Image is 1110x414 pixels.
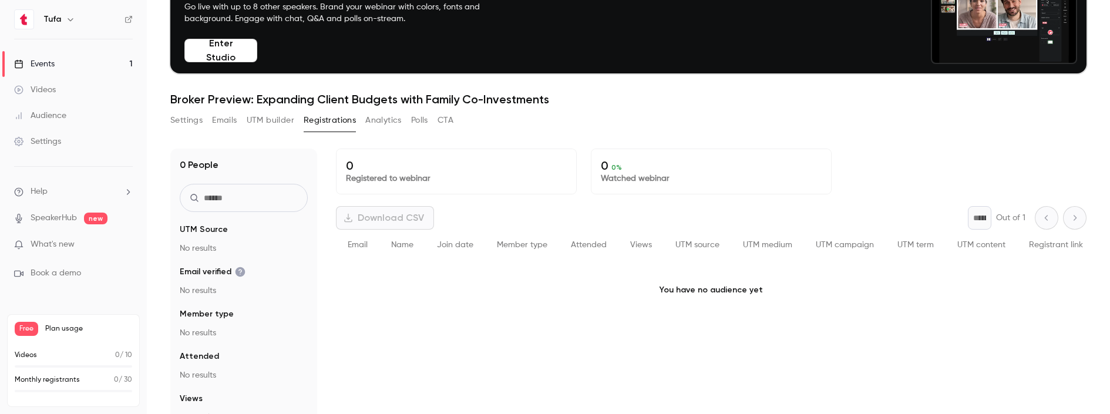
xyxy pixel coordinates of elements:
span: UTM source [675,241,719,249]
p: You have no audience yet [336,261,1087,319]
span: Views [180,393,203,405]
span: Member type [497,241,547,249]
p: Monthly registrants [15,375,80,385]
button: Registrations [304,111,356,130]
p: Videos [15,350,37,361]
span: Help [31,186,48,198]
button: Enter Studio [184,39,257,62]
p: No results [180,369,308,381]
div: Settings [14,136,61,147]
p: No results [180,243,308,254]
button: Emails [212,111,237,130]
div: Videos [14,84,56,96]
p: No results [180,327,308,339]
p: 0 [346,159,567,173]
span: new [84,213,107,224]
span: UTM medium [743,241,792,249]
p: Watched webinar [601,173,822,184]
h1: 0 People [180,158,218,172]
span: Attended [571,241,607,249]
button: UTM builder [247,111,294,130]
h1: Broker Preview: Expanding Client Budgets with Family Co-Investments [170,92,1087,106]
h6: Tufa [43,14,61,25]
li: help-dropdown-opener [14,186,133,198]
p: No results [180,285,308,297]
span: Attended [180,351,219,362]
div: Events [14,58,55,70]
span: Name [391,241,413,249]
span: Book a demo [31,267,81,280]
p: Registered to webinar [346,173,567,184]
p: Go live with up to 8 other speakers. Brand your webinar with colors, fonts and background. Engage... [184,1,507,25]
p: 0 [601,159,822,173]
p: / 30 [114,375,132,385]
img: Tufa [15,10,33,29]
span: UTM campaign [816,241,874,249]
span: 0 % [611,163,622,171]
button: Polls [411,111,428,130]
span: Email [348,241,368,249]
div: Audience [14,110,66,122]
p: Out of 1 [996,212,1025,224]
span: Registrant link [1029,241,1083,249]
a: SpeakerHub [31,212,77,224]
iframe: Noticeable Trigger [119,240,133,250]
span: Member type [180,308,234,320]
span: Free [15,322,38,336]
span: Plan usage [45,324,132,334]
span: Join date [437,241,473,249]
span: What's new [31,238,75,251]
button: Settings [170,111,203,130]
span: UTM Source [180,224,228,235]
span: Views [630,241,652,249]
p: / 10 [115,350,132,361]
span: UTM content [957,241,1005,249]
span: UTM term [897,241,934,249]
div: People list [336,230,1095,261]
span: 0 [115,352,120,359]
span: 0 [114,376,119,383]
span: Email verified [180,266,245,278]
button: CTA [438,111,453,130]
button: Analytics [365,111,402,130]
